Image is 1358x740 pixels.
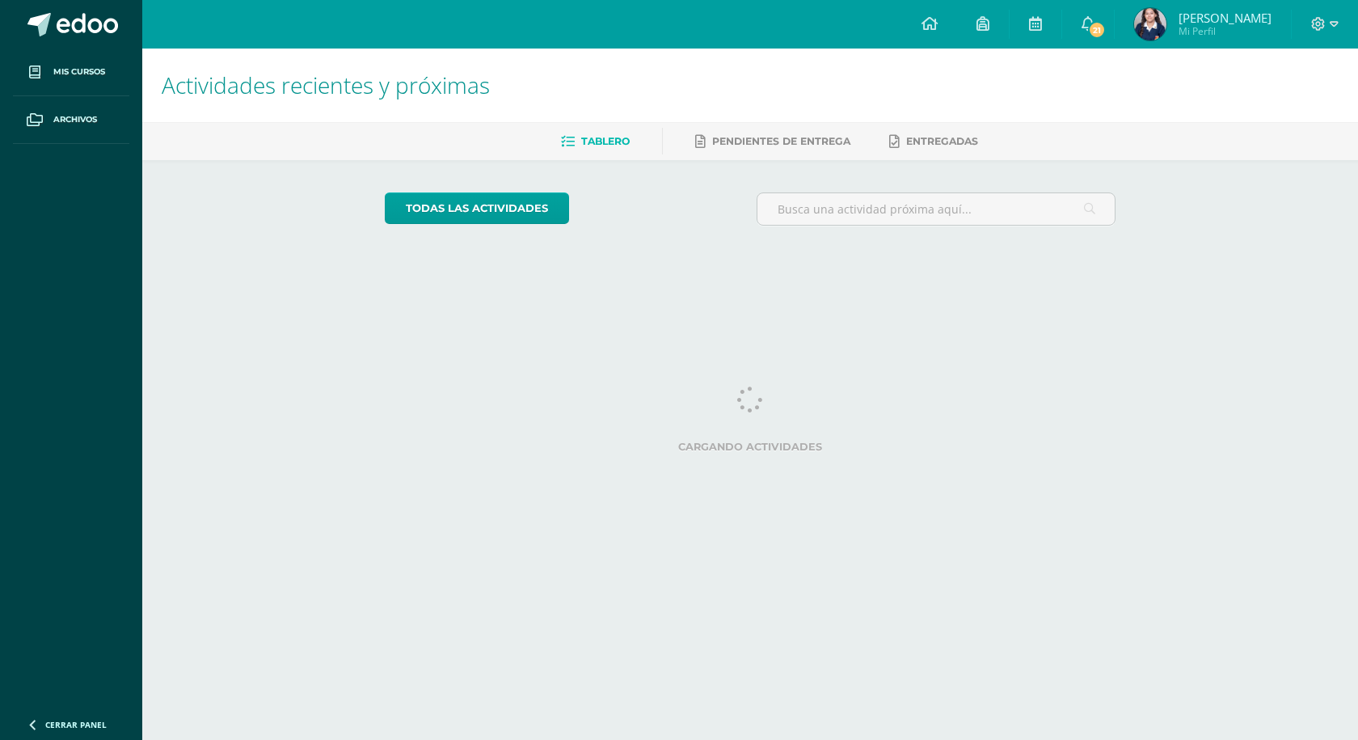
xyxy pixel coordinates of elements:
[1179,10,1272,26] span: [PERSON_NAME]
[1179,24,1272,38] span: Mi Perfil
[906,135,978,147] span: Entregadas
[581,135,630,147] span: Tablero
[385,441,1116,453] label: Cargando actividades
[53,113,97,126] span: Archivos
[561,129,630,154] a: Tablero
[385,192,569,224] a: todas las Actividades
[13,96,129,144] a: Archivos
[695,129,850,154] a: Pendientes de entrega
[712,135,850,147] span: Pendientes de entrega
[1088,21,1106,39] span: 21
[53,66,105,78] span: Mis cursos
[889,129,978,154] a: Entregadas
[757,193,1115,225] input: Busca una actividad próxima aquí...
[13,49,129,96] a: Mis cursos
[162,70,490,100] span: Actividades recientes y próximas
[1134,8,1166,40] img: 322e77c4f7e6f2bee524208c1424a949.png
[45,719,107,730] span: Cerrar panel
